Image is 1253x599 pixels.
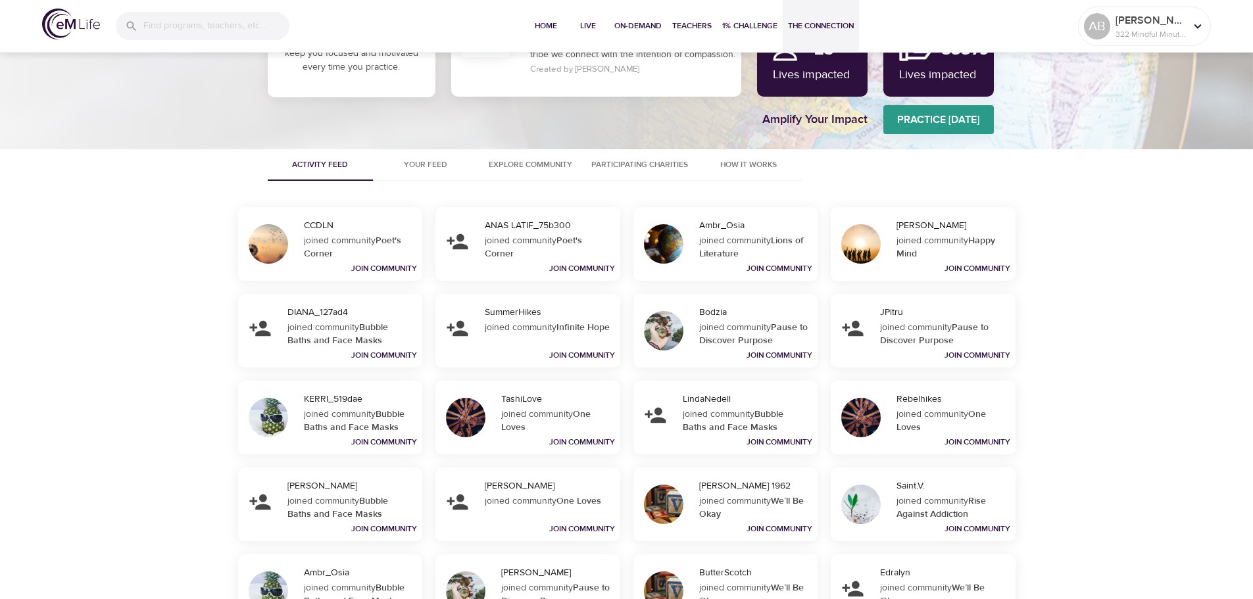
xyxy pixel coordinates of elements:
[287,306,418,319] div: DIANA_127ad4
[485,219,615,232] div: ANAS LATIF_75b300
[880,322,989,347] strong: Pause to Discover Purpose
[287,321,414,347] div: joined community
[747,523,812,534] a: Join Community
[899,66,978,84] p: Lives impacted
[897,479,1010,492] div: Saint.V.
[614,19,662,33] span: On-Demand
[287,322,388,347] strong: Bubble Baths and Face Masks
[788,19,854,33] span: The Connection
[747,437,812,447] a: Join Community
[699,479,813,492] div: [PERSON_NAME] 1962
[699,494,810,521] div: joined community
[287,495,388,520] strong: Bubble Baths and Face Masks
[883,105,994,134] a: Practice [DATE]
[699,495,804,520] strong: We’ll Be Okay
[897,495,986,520] strong: Rise Against Addiction
[304,219,418,232] div: CCDLN
[897,219,1010,232] div: [PERSON_NAME]
[699,566,813,579] div: ButterScotch
[762,112,868,127] h4: Amplify Your Impact
[42,9,100,39] img: logo
[747,350,812,360] a: Join Community
[699,321,810,347] div: joined community
[945,350,1010,360] a: Join Community
[945,437,1010,447] a: Join Community
[530,19,562,33] span: Home
[485,235,582,260] strong: Poet's Corner
[897,234,1007,260] div: joined community
[549,350,615,360] a: Join Community
[945,523,1010,534] a: Join Community
[501,408,612,434] div: joined community
[897,408,1007,434] div: joined community
[530,63,736,76] p: Created by [PERSON_NAME]
[549,437,615,447] a: Join Community
[880,306,1010,319] div: JPitru
[699,234,810,260] div: joined community
[699,306,813,319] div: Bodzia
[897,408,986,433] strong: One Loves
[1084,13,1110,39] div: AB
[556,322,610,333] strong: Infinite Hope
[549,263,615,274] a: Join Community
[485,306,615,319] div: SummerHikes
[880,566,1010,579] div: Edralyn
[304,234,414,260] div: joined community
[699,219,813,232] div: Ambr_Osia
[351,437,417,447] a: Join Community
[304,393,418,406] div: KERRI_519dae
[485,234,612,260] div: joined community
[304,566,418,579] div: Ambr_Osia
[501,393,615,406] div: TashiLove
[722,19,777,33] span: 1% Challenge
[572,19,604,33] span: Live
[704,158,793,172] span: How It Works
[501,408,591,433] strong: One Loves
[897,235,995,260] strong: Happy Mind
[683,408,810,434] div: joined community
[897,393,1010,406] div: Rebelhikes
[683,393,813,406] div: LindaNedell
[351,263,417,274] a: Join Community
[381,158,470,172] span: Your Feed
[486,158,576,172] span: Explore Community
[304,408,414,434] div: joined community
[699,322,808,347] strong: Pause to Discover Purpose
[351,523,417,534] a: Join Community
[1116,12,1185,28] p: [PERSON_NAME]
[501,566,615,579] div: [PERSON_NAME]
[549,523,615,534] a: Join Community
[672,19,712,33] span: Teachers
[880,321,1007,347] div: joined community
[485,479,615,492] div: [PERSON_NAME]
[304,235,401,260] strong: Poet's Corner
[699,235,803,260] strong: Lions of Literature
[883,110,994,129] span: Practice [DATE]
[485,321,612,334] div: joined community
[773,66,850,84] p: Lives impacted
[304,408,405,433] strong: Bubble Baths and Face Masks
[143,12,289,40] input: Find programs, teachers, etc...
[556,495,601,507] strong: One Loves
[485,494,612,508] div: joined community
[683,408,783,433] strong: Bubble Baths and Face Masks
[287,479,418,492] div: [PERSON_NAME]
[747,263,812,274] a: Join Community
[591,158,688,172] span: Participating Charities
[945,263,1010,274] a: Join Community
[897,494,1007,521] div: joined community
[283,33,420,74] p: Creating a purpose statement will keep you focused and motivated every time you practice.
[1116,28,1185,40] p: 322 Mindful Minutes
[351,350,417,360] a: Join Community
[276,158,365,172] span: Activity Feed
[287,494,414,521] div: joined community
